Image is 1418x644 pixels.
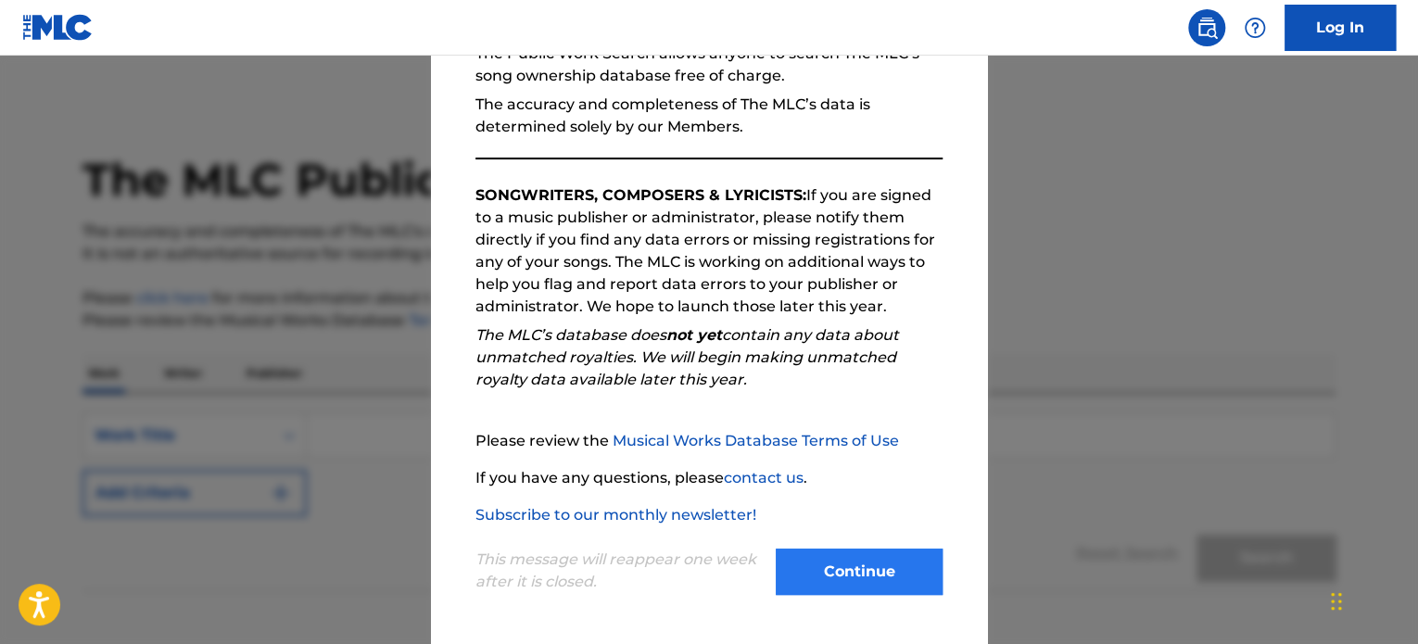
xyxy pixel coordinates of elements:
[475,43,943,87] p: The Public Work Search allows anyone to search The MLC’s song ownership database free of charge.
[1188,9,1225,46] a: Public Search
[475,430,943,452] p: Please review the
[1325,555,1418,644] iframe: Chat Widget
[475,549,765,593] p: This message will reappear one week after it is closed.
[1331,574,1342,629] div: Drag
[475,186,806,204] strong: SONGWRITERS, COMPOSERS & LYRICISTS:
[475,506,756,524] a: Subscribe to our monthly newsletter!
[1285,5,1396,51] a: Log In
[475,94,943,138] p: The accuracy and completeness of The MLC’s data is determined solely by our Members.
[475,326,899,388] em: The MLC’s database does contain any data about unmatched royalties. We will begin making unmatche...
[1236,9,1273,46] div: Help
[1244,17,1266,39] img: help
[613,432,899,449] a: Musical Works Database Terms of Use
[776,549,943,595] button: Continue
[475,184,943,318] p: If you are signed to a music publisher or administrator, please notify them directly if you find ...
[475,467,943,489] p: If you have any questions, please .
[724,469,804,486] a: contact us
[1196,17,1218,39] img: search
[666,326,722,344] strong: not yet
[22,14,94,41] img: MLC Logo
